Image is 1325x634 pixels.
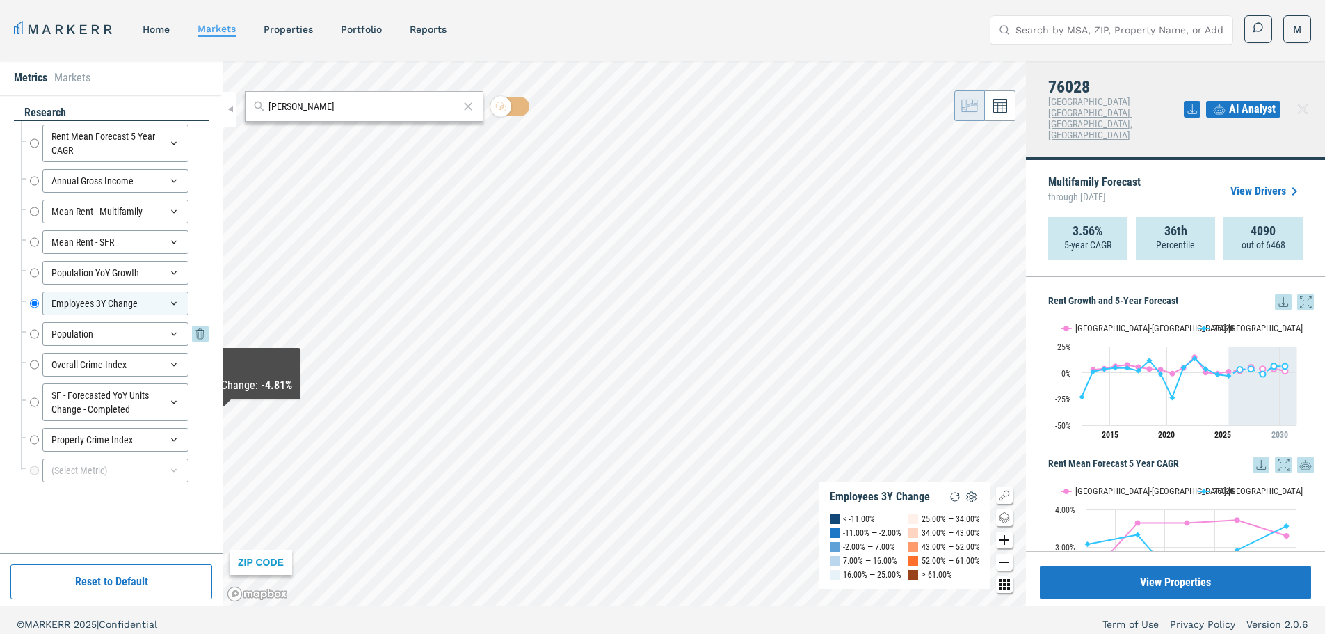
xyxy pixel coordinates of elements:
[42,230,188,254] div: Mean Rent - SFR
[227,586,288,602] a: Mapbox logo
[156,354,292,394] div: Map Tooltip Content
[14,105,209,121] div: research
[74,619,99,630] span: 2025 |
[963,489,980,505] img: Settings
[996,532,1013,548] button: Zoom in map button
[99,619,157,630] span: Confidential
[1199,323,1235,333] button: Show 76028
[198,23,236,34] a: markets
[42,169,188,193] div: Annual Gross Income
[1061,486,1185,496] button: Show Dallas-Fort Worth-Arlington, TX
[1015,16,1224,44] input: Search by MSA, ZIP, Property Name, or Address
[1237,367,1243,372] path: Sunday, 28 Jun, 19:00, 3.08. 76028.
[1048,294,1314,310] h5: Rent Growth and 5-Year Forecast
[1251,224,1276,238] strong: 4090
[1135,520,1141,525] path: Monday, 14 Jun, 19:00, 3.64. Dallas-Fort Worth-Arlington, TX.
[42,322,188,346] div: Population
[1135,532,1141,537] path: Monday, 14 Jun, 19:00, 3.33. 76028.
[42,292,188,315] div: Employees 3Y Change
[1113,365,1118,370] path: Sunday, 28 Jun, 19:00, 4.71. 76028.
[1091,369,1096,374] path: Friday, 28 Jun, 19:00, 1.15. 76028.
[14,19,115,39] a: MARKERR
[1235,547,1240,553] path: Thursday, 14 Jun, 19:00, 2.92. 76028.
[268,100,459,114] input: Search by MSA or ZIP Code
[42,383,188,421] div: SF - Forecasted YoY Units Change - Completed
[1170,395,1175,400] path: Sunday, 28 Jun, 19:00, -23.82. 76028.
[922,526,980,540] div: 34.00% — 43.00%
[922,512,980,526] div: 25.00% — 34.00%
[843,554,897,568] div: 7.00% — 16.00%
[996,509,1013,526] button: Change style map button
[1284,523,1290,529] path: Friday, 14 Jun, 19:00, 3.56. 76028.
[42,125,188,162] div: Rent Mean Forecast 5 Year CAGR
[1061,323,1185,333] button: Show Dallas-Fort Worth-Arlington, TX
[42,353,188,377] div: Overall Crime Index
[1271,430,1288,440] tspan: 2030
[1055,421,1071,431] text: -50%
[1102,617,1159,631] a: Term of Use
[1206,101,1280,118] button: AI Analyst
[1055,543,1075,553] text: 3.00%
[54,70,90,86] li: Markets
[1055,395,1071,404] text: -25%
[843,540,895,554] div: -2.00% — 7.00%
[1048,310,1314,450] div: Rent Growth and 5-Year Forecast. Highcharts interactive chart.
[1102,366,1107,372] path: Saturday, 28 Jun, 19:00, 3.45. 76028.
[1048,310,1303,450] svg: Interactive chart
[156,354,292,366] div: 76126
[1215,372,1221,377] path: Friday, 28 Jun, 19:00, -1.77. 76028.
[843,526,901,540] div: -11.00% — -2.00%
[1064,238,1111,252] p: 5-year CAGR
[1199,486,1235,496] button: Show 76028
[156,366,292,377] div: As of : [DATE]
[143,24,170,35] a: home
[1048,188,1141,206] span: through [DATE]
[341,24,382,35] a: Portfolio
[1185,520,1190,525] path: Wednesday, 14 Jun, 19:00, 3.64. Dallas-Fort Worth-Arlington, TX.
[1164,224,1187,238] strong: 36th
[947,489,963,505] img: Reload Legend
[10,564,212,599] button: Reset to Default
[1061,369,1071,379] text: 0%
[922,568,952,582] div: > 61.00%
[1156,238,1195,252] p: Percentile
[922,540,980,554] div: 43.00% — 52.00%
[830,490,930,504] div: Employees 3Y Change
[1079,394,1085,399] path: Thursday, 28 Jun, 19:00, -23.17. 76028.
[1102,430,1118,440] tspan: 2015
[1283,363,1288,369] path: Friday, 28 Jun, 19:00, 6.19. 76028.
[1147,358,1153,363] path: Thursday, 28 Jun, 19:00, 11.6. 76028.
[42,428,188,452] div: Property Crime Index
[1260,371,1266,377] path: Wednesday, 28 Jun, 19:00, -1.18. 76028.
[1242,238,1285,252] p: out of 6468
[14,70,47,86] li: Metrics
[1158,371,1164,377] path: Friday, 28 Jun, 19:00, -1.22. 76028.
[1283,15,1311,43] button: M
[410,24,447,35] a: reports
[1170,617,1235,631] a: Privacy Policy
[1192,356,1198,361] path: Tuesday, 28 Jun, 19:00, 13.59. 76028.
[1248,366,1254,372] path: Monday, 28 Jun, 19:00, 3.58. 76028.
[1230,183,1303,200] a: View Drivers
[264,24,313,35] a: properties
[922,554,980,568] div: 52.00% — 61.00%
[1293,22,1301,36] span: M
[1284,533,1290,539] path: Friday, 14 Jun, 19:00, 3.3. Dallas-Fort Worth-Arlington, TX.
[1214,430,1231,440] tspan: 2025
[1057,342,1071,352] text: 25%
[156,377,292,394] div: Employees 3Y Change :
[42,261,188,285] div: Population YoY Growth
[1136,368,1141,374] path: Wednesday, 28 Jun, 19:00, 1.94. 76028.
[1170,371,1175,377] path: Sunday, 28 Jun, 19:00, -0.7. Dallas-Fort Worth-Arlington, TX.
[1048,96,1132,141] span: [GEOGRAPHIC_DATA]-[GEOGRAPHIC_DATA]-[GEOGRAPHIC_DATA], [GEOGRAPHIC_DATA]
[1271,363,1277,369] path: Thursday, 28 Jun, 19:00, 6.32. 76028.
[1055,505,1075,515] text: 4.00%
[223,61,1026,606] canvas: Map
[843,568,901,582] div: 16.00% — 25.00%
[1125,365,1130,370] path: Tuesday, 28 Jun, 19:00, 4.64. 76028.
[24,619,74,630] span: MARKERR
[1048,78,1184,96] h4: 76028
[1235,517,1240,523] path: Thursday, 14 Jun, 19:00, 3.72. Dallas-Fort Worth-Arlington, TX.
[1040,566,1311,599] button: View Properties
